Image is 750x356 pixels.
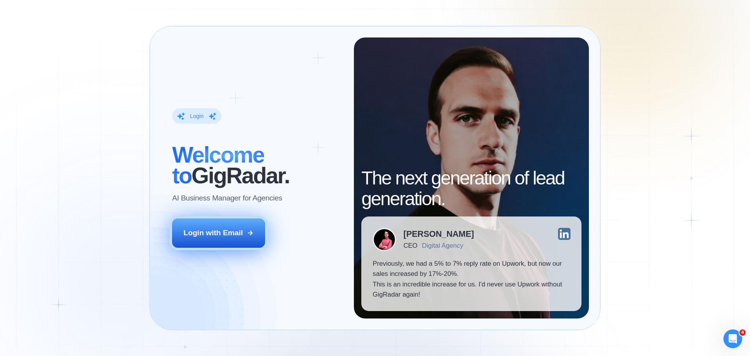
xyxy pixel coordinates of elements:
div: [PERSON_NAME] [404,230,474,238]
div: Login with Email [183,228,243,238]
p: Previously, we had a 5% to 7% reply rate on Upwork, but now our sales increased by 17%-20%. This ... [373,259,570,300]
span: 4 [739,329,746,336]
iframe: Intercom live chat [723,329,742,348]
span: Welcome to [172,142,264,188]
div: Digital Agency [422,242,463,249]
h2: ‍ GigRadar. [172,145,343,186]
div: CEO [404,242,417,249]
p: AI Business Manager for Agencies [172,193,282,203]
button: Login with Email [172,218,265,247]
h2: The next generation of lead generation. [361,168,581,209]
div: Login [190,113,204,120]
